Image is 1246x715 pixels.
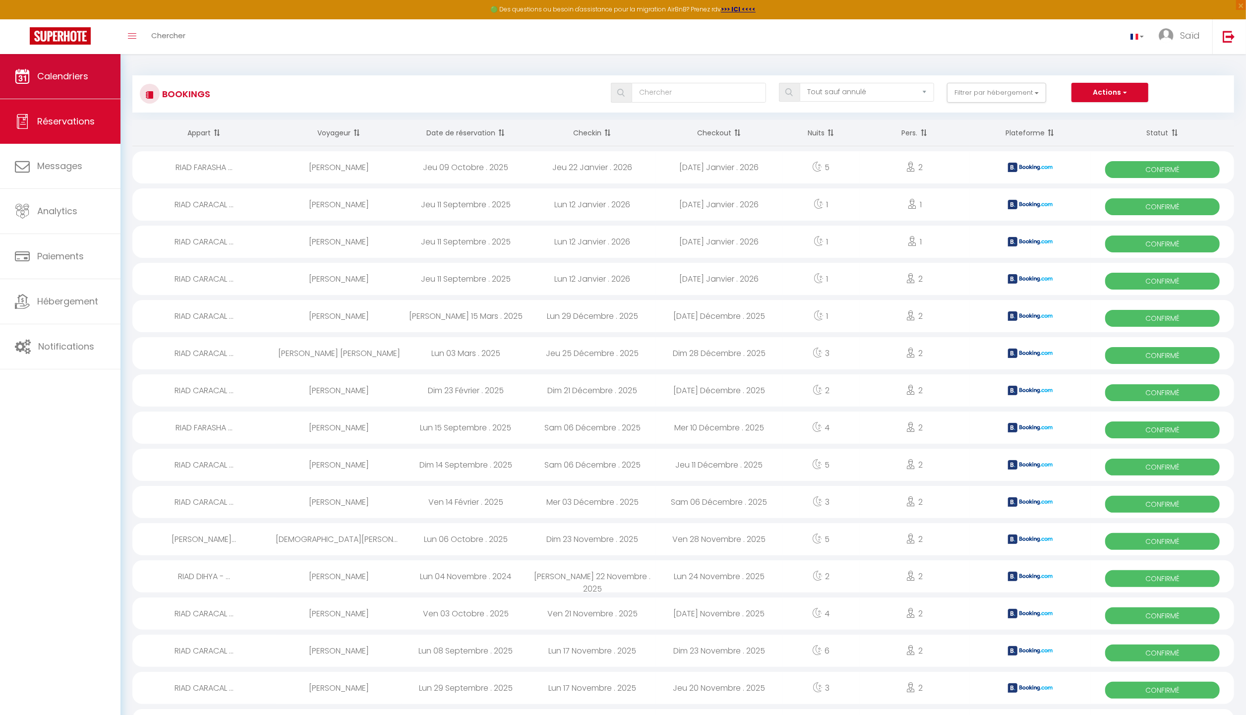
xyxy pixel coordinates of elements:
input: Chercher [632,83,766,103]
span: Hébergement [37,295,98,307]
th: Sort by guest [276,120,403,146]
img: logout [1223,30,1235,43]
th: Sort by checkout [655,120,782,146]
span: Chercher [151,30,185,41]
h3: Bookings [160,83,210,105]
a: >>> ICI <<<< [721,5,756,13]
th: Sort by people [860,120,970,146]
button: Filtrer par hébergement [947,83,1046,103]
span: Réservations [37,115,95,127]
th: Sort by status [1091,120,1234,146]
span: Notifications [38,340,94,353]
th: Sort by rentals [132,120,276,146]
img: ... [1159,28,1174,43]
th: Sort by booking date [402,120,529,146]
th: Sort by checkin [529,120,656,146]
img: Super Booking [30,27,91,45]
span: Calendriers [37,70,88,82]
a: ... Saïd [1151,19,1212,54]
th: Sort by nights [782,120,860,146]
button: Actions [1071,83,1148,103]
span: Paiements [37,250,84,262]
span: Analytics [37,205,77,217]
a: Chercher [144,19,193,54]
span: Messages [37,160,82,172]
span: Saïd [1180,29,1200,42]
th: Sort by channel [970,120,1091,146]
